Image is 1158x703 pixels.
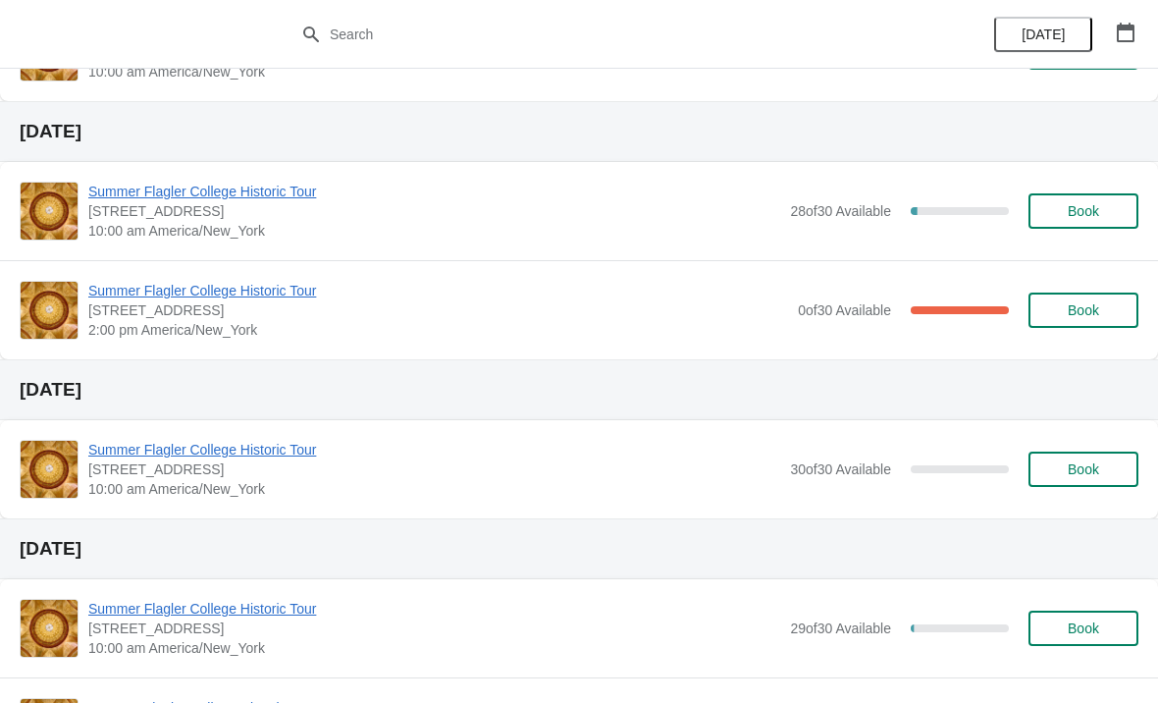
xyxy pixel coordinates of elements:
[88,460,780,479] span: [STREET_ADDRESS]
[1068,461,1099,477] span: Book
[790,203,891,219] span: 28 of 30 Available
[1068,621,1099,636] span: Book
[88,599,780,619] span: Summer Flagler College Historic Tour
[88,440,780,460] span: Summer Flagler College Historic Tour
[20,122,1138,141] h2: [DATE]
[21,600,78,657] img: Summer Flagler College Historic Tour | 74 King Street, St. Augustine, FL, USA | 10:00 am America/...
[88,479,780,499] span: 10:00 am America/New_York
[88,201,780,221] span: [STREET_ADDRESS]
[88,281,788,300] span: Summer Flagler College Historic Tour
[790,621,891,636] span: 29 of 30 Available
[1068,302,1099,318] span: Book
[21,441,78,498] img: Summer Flagler College Historic Tour | 74 King Street, St. Augustine, FL, USA | 10:00 am America/...
[88,300,788,320] span: [STREET_ADDRESS]
[1028,452,1138,487] button: Book
[20,539,1138,559] h2: [DATE]
[21,282,78,339] img: Summer Flagler College Historic Tour | 74 King Street, St. Augustine, FL, USA | 2:00 pm America/N...
[994,17,1092,52] button: [DATE]
[20,380,1138,400] h2: [DATE]
[88,62,780,81] span: 10:00 am America/New_York
[329,17,868,52] input: Search
[88,619,780,638] span: [STREET_ADDRESS]
[1068,203,1099,219] span: Book
[1028,193,1138,229] button: Book
[1022,27,1065,42] span: [DATE]
[798,302,891,318] span: 0 of 30 Available
[88,221,780,241] span: 10:00 am America/New_York
[21,183,78,240] img: Summer Flagler College Historic Tour | 74 King Street, St. Augustine, FL, USA | 10:00 am America/...
[88,638,780,658] span: 10:00 am America/New_York
[790,461,891,477] span: 30 of 30 Available
[1028,611,1138,646] button: Book
[88,182,780,201] span: Summer Flagler College Historic Tour
[88,320,788,340] span: 2:00 pm America/New_York
[1028,293,1138,328] button: Book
